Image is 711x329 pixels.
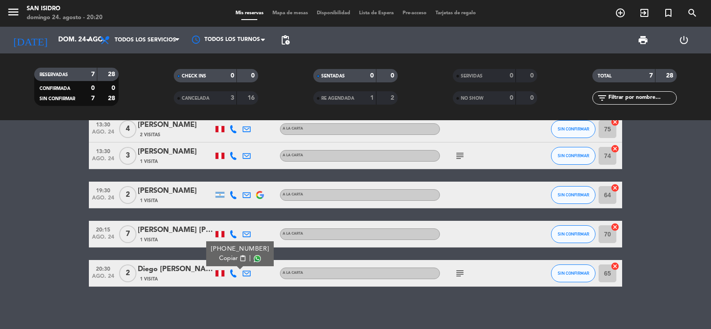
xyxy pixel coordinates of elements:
strong: 0 [91,85,95,91]
span: 2 Visitas [140,131,160,138]
strong: 3 [231,95,234,101]
button: SIN CONFIRMAR [551,147,595,165]
span: 1 Visita [140,236,158,244]
button: menu [7,5,20,22]
span: 1 Visita [140,276,158,283]
span: pending_actions [280,35,291,45]
i: cancel [611,144,619,153]
span: ago. 24 [92,273,114,284]
strong: 7 [91,95,95,102]
div: domingo 24. agosto - 20:20 [27,13,103,22]
span: 1 Visita [140,197,158,204]
span: CHECK INS [182,74,206,78]
span: RESERVADAS [40,73,68,77]
span: CANCELADA [182,96,209,101]
strong: 0 [510,73,513,79]
span: 1 Visita [140,158,158,165]
div: [PHONE_NUMBER] [211,244,269,254]
span: 20:15 [92,224,114,234]
span: A la carta [283,232,303,236]
span: Mapa de mesas [268,11,312,16]
span: A la carta [283,193,303,196]
span: A la carta [283,271,303,275]
span: SIN CONFIRMAR [558,126,589,131]
span: CONFIRMADA [40,86,70,91]
i: cancel [611,262,619,271]
button: SIN CONFIRMAR [551,225,595,243]
span: Tarjetas de regalo [431,11,480,16]
i: turned_in_not [663,8,674,18]
span: 19:30 [92,185,114,195]
button: Copiarcontent_paste [219,254,246,263]
span: SENTADAS [321,74,345,78]
span: SIN CONFIRMAR [558,232,589,236]
i: menu [7,5,20,19]
strong: 0 [251,73,256,79]
div: Diego [PERSON_NAME] [PERSON_NAME] [138,264,213,275]
strong: 0 [530,95,535,101]
i: cancel [611,183,619,192]
i: subject [455,268,465,279]
div: [PERSON_NAME] [138,119,213,131]
button: SIN CONFIRMAR [551,186,595,204]
span: 7 [119,225,136,243]
strong: 28 [108,71,117,77]
strong: 0 [530,73,535,79]
span: TOTAL [598,74,611,78]
div: [PERSON_NAME] [PERSON_NAME] [138,224,213,236]
i: search [687,8,698,18]
span: ago. 24 [92,156,114,166]
strong: 0 [510,95,513,101]
span: Copiar [219,254,238,263]
div: LOG OUT [663,27,704,53]
i: subject [455,150,465,161]
span: Disponibilidad [312,11,355,16]
i: cancel [611,223,619,232]
span: A la carta [283,154,303,157]
strong: 28 [666,73,675,79]
strong: 1 [370,95,374,101]
span: 3 [119,147,136,165]
strong: 0 [391,73,396,79]
span: content_paste [240,255,246,262]
span: Pre-acceso [398,11,431,16]
i: exit_to_app [639,8,650,18]
i: [DATE] [7,30,54,50]
span: ago. 24 [92,195,114,205]
strong: 0 [231,73,234,79]
strong: 7 [649,73,653,79]
span: Mis reservas [231,11,268,16]
strong: 2 [391,95,396,101]
strong: 0 [112,85,117,91]
span: SIN CONFIRMAR [558,271,589,276]
span: RE AGENDADA [321,96,354,101]
span: ago. 24 [92,234,114,244]
span: 13:30 [92,146,114,156]
span: A la carta [283,127,303,130]
i: add_circle_outline [615,8,626,18]
span: | [249,254,251,263]
strong: 7 [91,71,95,77]
span: SIN CONFIRMAR [558,192,589,197]
strong: 16 [248,95,256,101]
span: 4 [119,120,136,138]
span: SERVIDAS [461,74,483,78]
strong: 28 [108,95,117,102]
i: arrow_drop_down [83,35,93,45]
span: 13:30 [92,119,114,129]
div: [PERSON_NAME] [138,146,213,158]
span: 2 [119,264,136,282]
strong: 0 [370,73,374,79]
span: Lista de Espera [355,11,398,16]
span: Todos los servicios [115,37,176,43]
button: SIN CONFIRMAR [551,264,595,282]
i: power_settings_new [679,35,689,45]
div: San Isidro [27,4,103,13]
span: ago. 24 [92,129,114,139]
span: print [638,35,648,45]
input: Filtrar por nombre... [607,93,676,103]
span: SIN CONFIRMAR [558,153,589,158]
div: [PERSON_NAME] [138,185,213,197]
i: cancel [611,118,619,126]
span: 2 [119,186,136,204]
